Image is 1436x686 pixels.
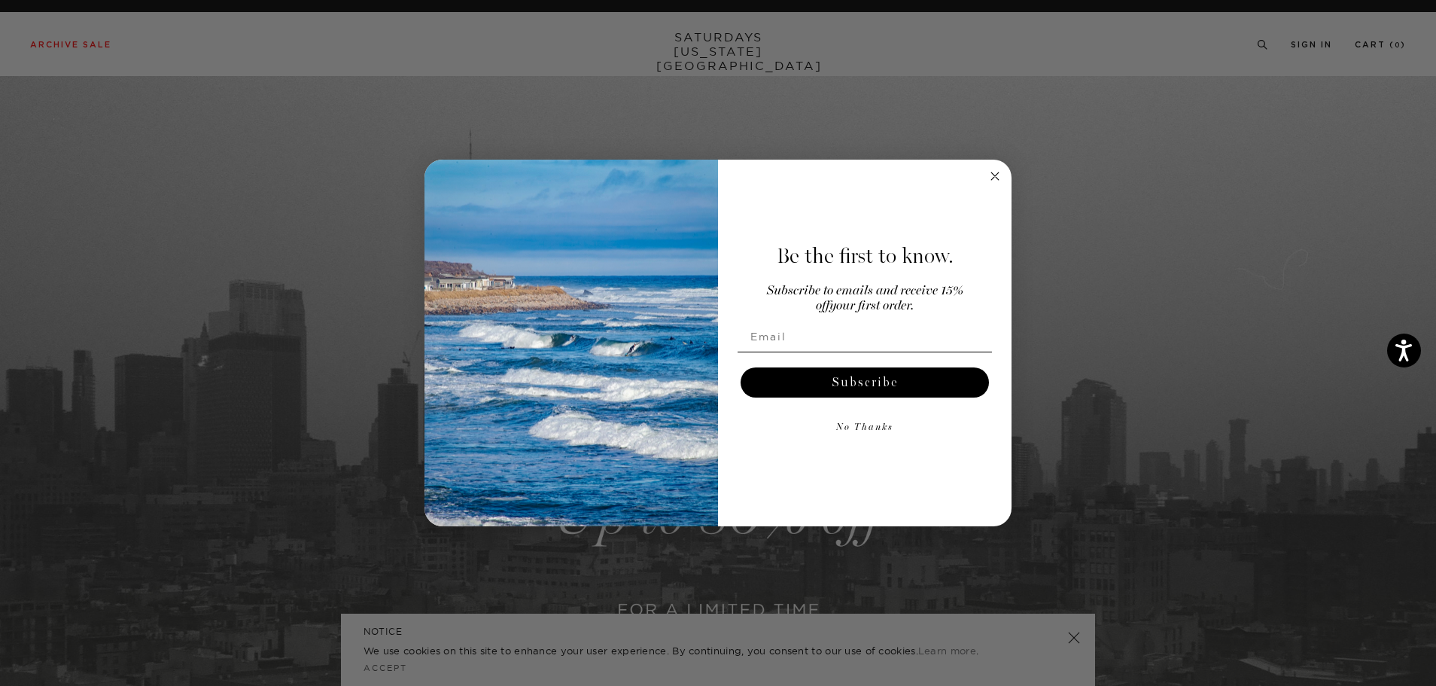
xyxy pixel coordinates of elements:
button: Subscribe [741,367,989,398]
span: off [816,300,829,313]
button: No Thanks [738,413,992,443]
span: your first order. [829,300,914,313]
button: Close dialog [986,167,1004,185]
span: Subscribe to emails and receive 15% [767,285,963,297]
span: Be the first to know. [777,243,954,269]
input: Email [738,322,992,352]
img: 125c788d-000d-4f3e-b05a-1b92b2a23ec9.jpeg [424,160,718,527]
